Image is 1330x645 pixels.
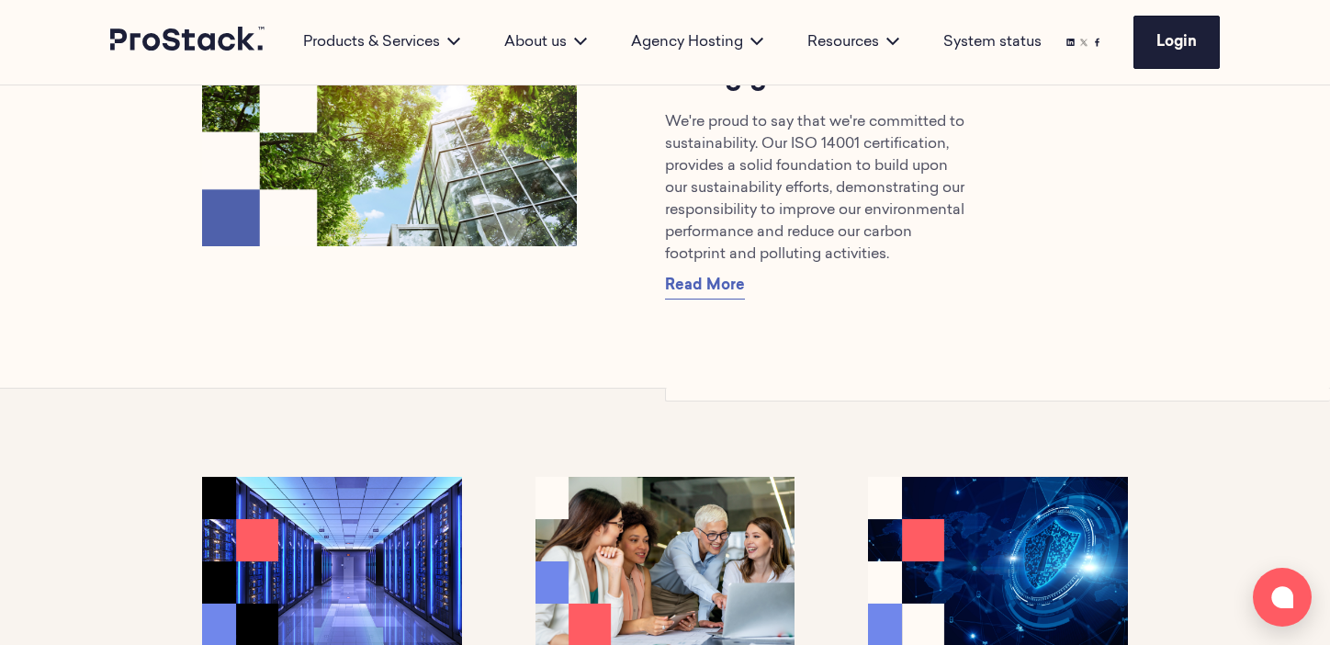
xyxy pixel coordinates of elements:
div: Products & Services [281,31,482,53]
a: Prostack logo [110,27,266,58]
a: Read More [665,273,745,300]
div: Agency Hosting [609,31,785,53]
a: System status [943,31,1042,53]
button: Open chat window [1253,568,1312,627]
a: Login [1133,16,1220,69]
div: Resources [785,31,921,53]
p: We're proud to say that we're committed to sustainability. Our ISO 14001 certification, provides ... [665,111,964,266]
span: Login [1156,35,1197,50]
span: Read More [665,278,745,293]
img: Prostack-BlogImage-May25-Sustainability-1-768x468.jpg [202,17,577,246]
div: About us [482,31,609,53]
